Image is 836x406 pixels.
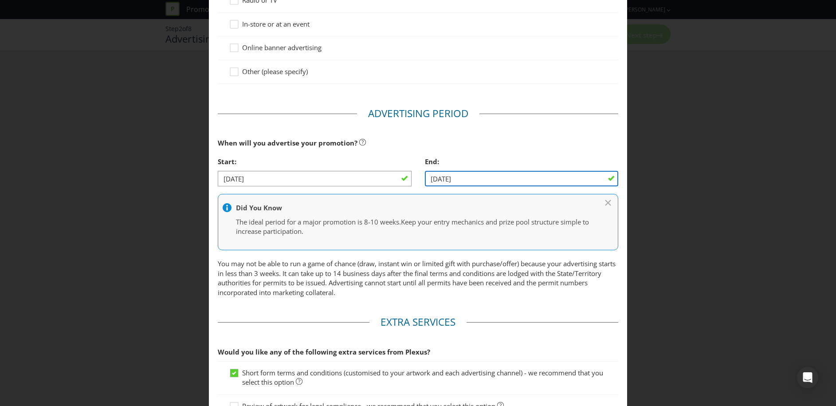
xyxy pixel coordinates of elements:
legend: Extra Services [369,315,467,329]
span: Other (please specify) [242,67,308,76]
span: Online banner advertising [242,43,322,52]
span: Would you like any of the following extra services from Plexus? [218,347,430,356]
p: You may not be able to run a game of chance (draw, instant win or limited gift with purchase/offe... [218,259,618,297]
div: Start: [218,153,411,171]
span: In-store or at an event [242,20,310,28]
span: Keep your entry mechanics and prize pool structure simple to increase participation. [236,217,589,236]
span: When will you advertise your promotion? [218,138,357,147]
span: Short form terms and conditions (customised to your artwork and each advertising channel) - we re... [242,368,603,386]
legend: Advertising Period [357,106,479,121]
div: End: [425,153,618,171]
div: Open Intercom Messenger [797,367,818,388]
input: DD/MM/YY [425,171,618,186]
span: The ideal period for a major promotion is 8-10 weeks. [236,217,401,226]
input: DD/MM/YY [218,171,411,186]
